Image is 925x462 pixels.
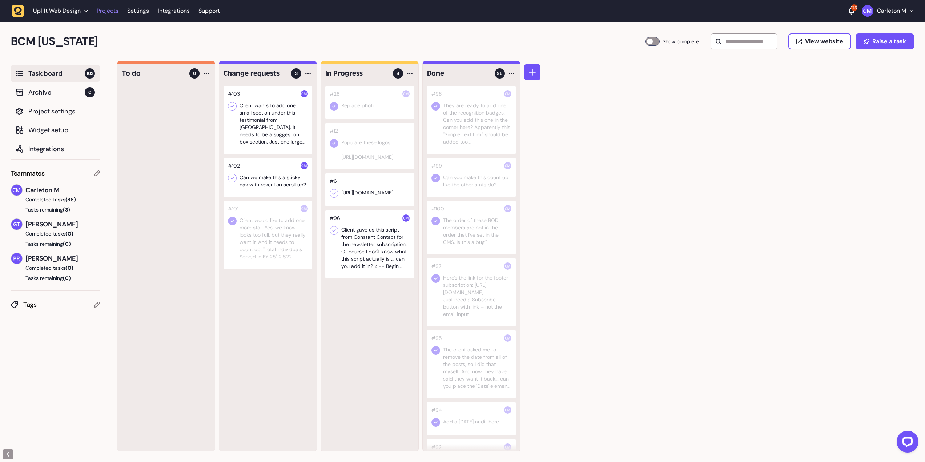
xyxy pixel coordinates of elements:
img: Pranav [11,253,22,264]
span: Uplift Web Design [33,7,81,15]
button: Archive0 [11,84,100,101]
button: Project settings [11,103,100,120]
a: Integrations [158,4,190,17]
img: Carleton M [504,334,511,342]
img: Carleton M [504,162,511,169]
a: Projects [97,4,118,17]
span: (0) [63,275,71,281]
button: Tasks remaining(0) [11,240,100,248]
button: Carleton M [862,5,913,17]
h4: To do [122,68,184,79]
button: View website [788,33,851,49]
span: Raise a task [872,39,906,44]
span: (0) [65,230,73,237]
button: Raise a task [856,33,914,49]
span: 3 [295,70,298,77]
span: Widget setup [28,125,95,135]
button: Integrations [11,140,100,158]
iframe: LiveChat chat widget [891,428,921,458]
span: [PERSON_NAME] [25,253,100,264]
span: Carleton M [25,185,100,195]
span: 103 [85,68,95,79]
span: 0 [193,70,196,77]
span: (0) [65,265,73,271]
span: Archive [28,87,85,97]
img: Carleton M [504,90,511,97]
a: Support [198,7,220,15]
span: [PERSON_NAME] [25,219,100,229]
img: Carleton M [301,90,308,97]
img: Carleton M [504,262,511,270]
h4: In Progress [325,68,388,79]
h2: BCM Georgia [11,33,645,50]
h4: Change requests [224,68,286,79]
img: Carleton M [504,406,511,414]
button: Task board103 [11,65,100,82]
div: 173 [851,4,857,11]
span: View website [805,39,843,44]
img: Graham Thompson [11,219,22,230]
img: Carleton M [862,5,873,17]
img: Carleton M [402,214,410,222]
span: Integrations [28,144,95,154]
button: Widget setup [11,121,100,139]
img: Carleton M [301,162,308,169]
button: Completed tasks(0) [11,264,94,272]
span: Teammates [11,168,45,178]
p: Carleton M [877,7,906,15]
span: (0) [63,241,71,247]
img: Carleton M [11,185,22,196]
span: (3) [63,206,70,213]
img: Carleton M [504,443,511,451]
span: Show complete [663,37,699,46]
a: Settings [127,4,149,17]
button: Completed tasks(86) [11,196,94,203]
button: Uplift Web Design [12,4,92,17]
span: 4 [397,70,399,77]
span: (86) [65,196,76,203]
span: 96 [497,70,503,77]
img: Carleton M [301,205,308,212]
img: Carleton M [504,205,511,212]
button: Tasks remaining(0) [11,274,100,282]
button: Tasks remaining(3) [11,206,100,213]
h4: Done [427,68,490,79]
span: Project settings [28,106,95,116]
span: 0 [85,87,95,97]
span: Tags [23,300,94,310]
span: Task board [28,68,85,79]
button: Completed tasks(0) [11,230,94,237]
img: Carleton M [402,90,410,97]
